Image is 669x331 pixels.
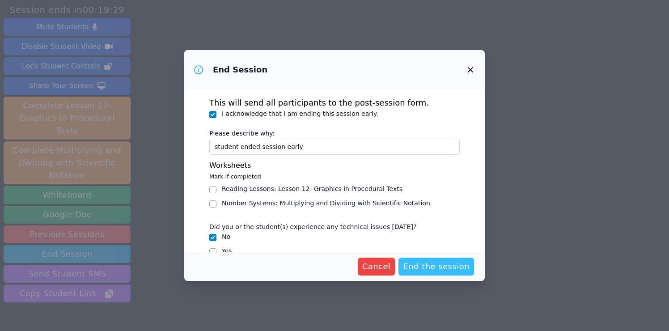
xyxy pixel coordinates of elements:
[213,64,267,75] h3: End Session
[222,184,402,193] div: Reading Lessons : Lesson 12- Graphics in Procedural Texts
[209,219,416,232] legend: Did you or the student(s) experience any technical issues [DATE]?
[222,199,430,208] div: Number Systems : Multiplying and Dividing with Scientific Notation
[209,125,460,139] label: Please describe why:
[222,110,378,117] label: I acknowledge that I am ending this session early.
[358,258,395,276] button: Cancel
[362,260,391,273] span: Cancel
[222,233,230,240] label: No
[209,97,460,109] p: This will send all participants to the post-session form.
[209,173,261,180] small: Mark if completed
[222,247,232,255] label: Yes
[209,160,460,171] h3: Worksheets
[398,258,474,276] button: End the session
[403,260,470,273] span: End the session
